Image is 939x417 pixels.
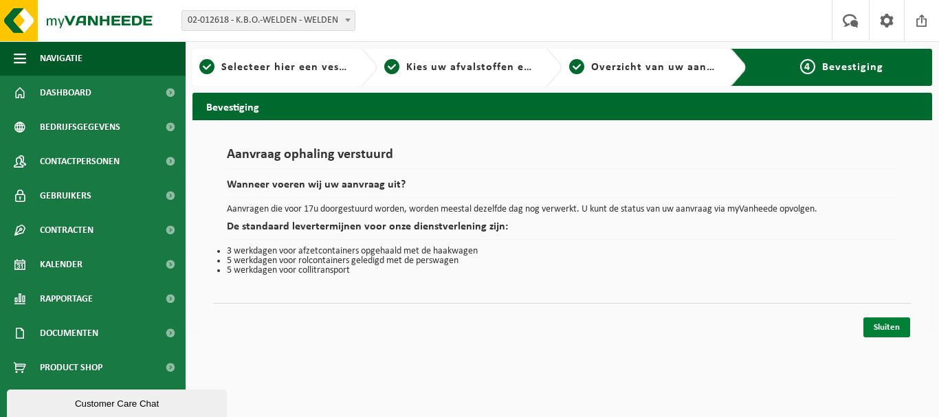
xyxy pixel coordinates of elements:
span: Bevestiging [822,62,883,73]
span: Navigatie [40,41,82,76]
h2: Bevestiging [192,93,932,120]
span: 3 [569,59,584,74]
span: Overzicht van uw aanvraag [591,62,736,73]
span: Product Shop [40,350,102,385]
li: 5 werkdagen voor rolcontainers geledigd met de perswagen [227,256,898,266]
span: 1 [199,59,214,74]
a: 3Overzicht van uw aanvraag [569,59,720,76]
span: 2 [384,59,399,74]
a: 2Kies uw afvalstoffen en recipiënten [384,59,535,76]
span: Dashboard [40,76,91,110]
span: Rapportage [40,282,93,316]
span: Kies uw afvalstoffen en recipiënten [406,62,595,73]
span: Bedrijfsgegevens [40,110,120,144]
a: Sluiten [863,317,910,337]
iframe: chat widget [7,387,230,417]
span: Contracten [40,213,93,247]
li: 5 werkdagen voor collitransport [227,266,898,275]
span: Selecteer hier een vestiging [221,62,370,73]
span: 4 [800,59,815,74]
span: 02-012618 - K.B.O.-WELDEN - WELDEN [182,11,355,30]
span: 02-012618 - K.B.O.-WELDEN - WELDEN [181,10,355,31]
span: Gebruikers [40,179,91,213]
h2: Wanneer voeren wij uw aanvraag uit? [227,179,898,198]
a: 1Selecteer hier een vestiging [199,59,350,76]
h1: Aanvraag ophaling verstuurd [227,148,898,169]
span: Contactpersonen [40,144,120,179]
span: Documenten [40,316,98,350]
p: Aanvragen die voor 17u doorgestuurd worden, worden meestal dezelfde dag nog verwerkt. U kunt de s... [227,205,898,214]
h2: De standaard levertermijnen voor onze dienstverlening zijn: [227,221,898,240]
span: Kalender [40,247,82,282]
li: 3 werkdagen voor afzetcontainers opgehaald met de haakwagen [227,247,898,256]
